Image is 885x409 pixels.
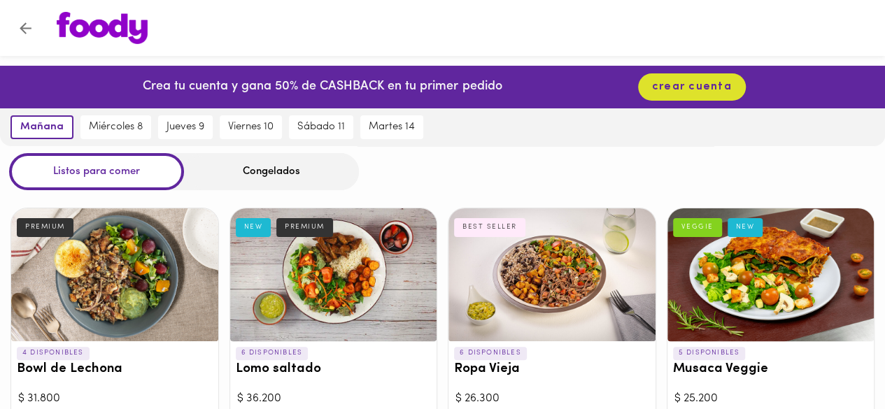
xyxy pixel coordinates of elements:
[673,347,746,359] p: 5 DISPONIBLES
[667,208,875,341] div: Musaca Veggie
[230,208,437,341] div: Lomo saltado
[20,121,64,134] span: mañana
[143,78,502,96] p: Crea tu cuenta y gana 50% de CASHBACK en tu primer pedido
[236,347,309,359] p: 6 DISPONIBLES
[17,347,90,359] p: 4 DISPONIBLES
[228,121,274,134] span: viernes 10
[297,121,345,134] span: sábado 11
[57,12,148,44] img: logo.png
[638,73,746,101] button: crear cuenta
[454,347,527,359] p: 6 DISPONIBLES
[673,218,722,236] div: VEGGIE
[80,115,151,139] button: miércoles 8
[276,218,333,236] div: PREMIUM
[17,218,73,236] div: PREMIUM
[804,328,871,395] iframe: Messagebird Livechat Widget
[236,218,271,236] div: NEW
[673,362,869,377] h3: Musaca Veggie
[158,115,213,139] button: jueves 9
[11,208,218,341] div: Bowl de Lechona
[237,391,430,407] div: $ 36.200
[360,115,423,139] button: martes 14
[184,153,359,190] div: Congelados
[236,362,432,377] h3: Lomo saltado
[8,11,43,45] button: Volver
[674,391,868,407] div: $ 25.200
[167,121,204,134] span: jueves 9
[9,153,184,190] div: Listos para comer
[448,208,656,341] div: Ropa Vieja
[18,391,211,407] div: $ 31.800
[10,115,73,139] button: mañana
[289,115,353,139] button: sábado 11
[454,218,525,236] div: BEST SELLER
[369,121,415,134] span: martes 14
[728,218,763,236] div: NEW
[220,115,282,139] button: viernes 10
[455,391,649,407] div: $ 26.300
[17,362,213,377] h3: Bowl de Lechona
[652,80,732,94] span: crear cuenta
[89,121,143,134] span: miércoles 8
[454,362,650,377] h3: Ropa Vieja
